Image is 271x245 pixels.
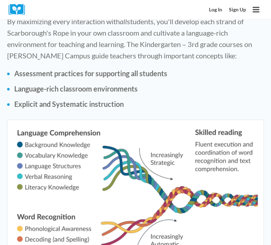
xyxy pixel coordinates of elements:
[9,4,30,15] img: Cox Campus
[205,3,249,16] nav: Secondary Mobile Navigation
[14,84,138,93] strong: Language-rich classroom environments
[14,100,124,108] strong: Explicit and Systematic instruction
[250,3,262,16] button: Open menu
[225,3,249,16] a: Sign Up
[7,16,264,61] p: By maximizing every interaction with students, you'll develop each strand of Scarborough's Rope i...
[120,17,127,26] i: all
[14,69,167,78] strong: Assessment practices for supporting all students
[205,3,225,16] a: Log In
